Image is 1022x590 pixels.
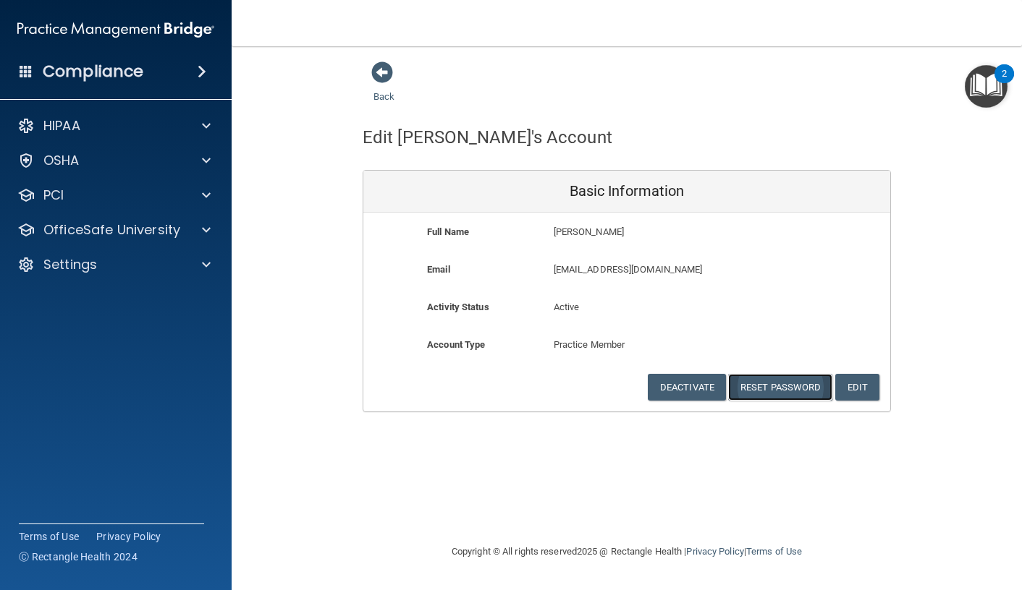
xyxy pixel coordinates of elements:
p: OSHA [43,152,80,169]
b: Activity Status [427,302,489,312]
p: [EMAIL_ADDRESS][DOMAIN_NAME] [554,261,785,278]
span: Ⓒ Rectangle Health 2024 [19,550,138,564]
p: PCI [43,187,64,204]
div: Basic Information [363,171,890,213]
b: Email [427,264,450,275]
button: Edit [835,374,879,401]
button: Reset Password [728,374,832,401]
a: HIPAA [17,117,211,134]
p: Practice Member [554,336,701,354]
p: HIPAA [43,117,80,134]
a: Privacy Policy [96,529,161,544]
a: Privacy Policy [686,546,743,557]
p: OfficeSafe University [43,221,180,239]
p: Settings [43,256,97,273]
h4: Compliance [43,61,143,82]
iframe: Drift Widget Chat Controller [772,487,1005,545]
a: OfficeSafe University [17,221,211,239]
a: Terms of Use [746,546,802,557]
div: Copyright © All rights reserved 2025 @ Rectangle Health | | [363,529,891,575]
a: Terms of Use [19,529,79,544]
button: Open Resource Center, 2 new notifications [965,65,1008,108]
b: Account Type [427,339,485,350]
h4: Edit [PERSON_NAME]'s Account [363,128,612,147]
a: Back [373,74,394,102]
div: 2 [1002,74,1007,93]
a: OSHA [17,152,211,169]
a: Settings [17,256,211,273]
img: PMB logo [17,15,214,44]
b: Full Name [427,226,469,237]
p: Active [554,299,701,316]
a: PCI [17,187,211,204]
p: [PERSON_NAME] [554,223,785,241]
button: Deactivate [648,374,726,401]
